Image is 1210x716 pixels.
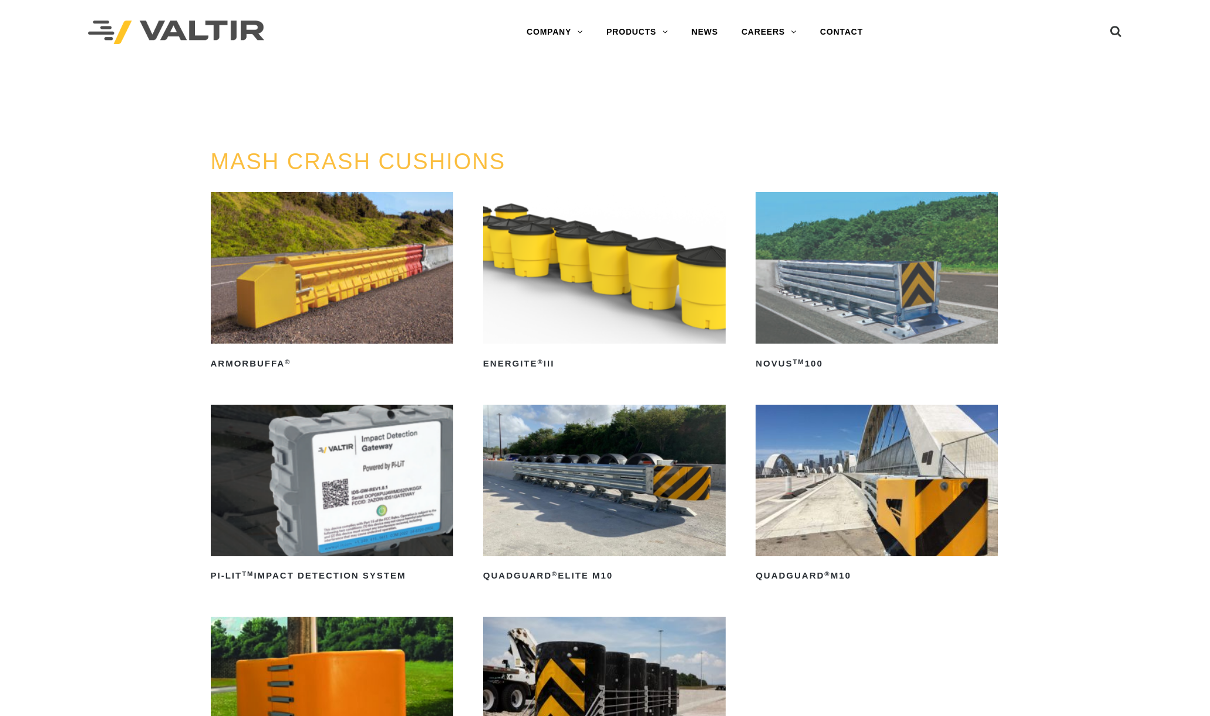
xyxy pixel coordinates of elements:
img: Valtir [88,21,264,45]
a: CAREERS [730,21,808,44]
a: CONTACT [808,21,875,44]
h2: QuadGuard M10 [756,567,998,586]
sup: TM [793,358,805,365]
a: MASH CRASH CUSHIONS [211,149,506,174]
a: QuadGuard®M10 [756,405,998,586]
a: PRODUCTS [595,21,680,44]
h2: PI-LIT Impact Detection System [211,567,453,586]
sup: ® [285,358,291,365]
a: PI-LITTMImpact Detection System [211,405,453,586]
sup: TM [242,570,254,577]
a: ENERGITE®III [483,192,726,373]
sup: ® [538,358,544,365]
a: NOVUSTM100 [756,192,998,373]
sup: ® [552,570,558,577]
h2: ENERGITE III [483,354,726,373]
a: ArmorBuffa® [211,192,453,373]
sup: ® [824,570,830,577]
h2: QuadGuard Elite M10 [483,567,726,586]
a: QuadGuard®Elite M10 [483,405,726,586]
a: COMPANY [515,21,595,44]
a: NEWS [680,21,730,44]
h2: ArmorBuffa [211,354,453,373]
h2: NOVUS 100 [756,354,998,373]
